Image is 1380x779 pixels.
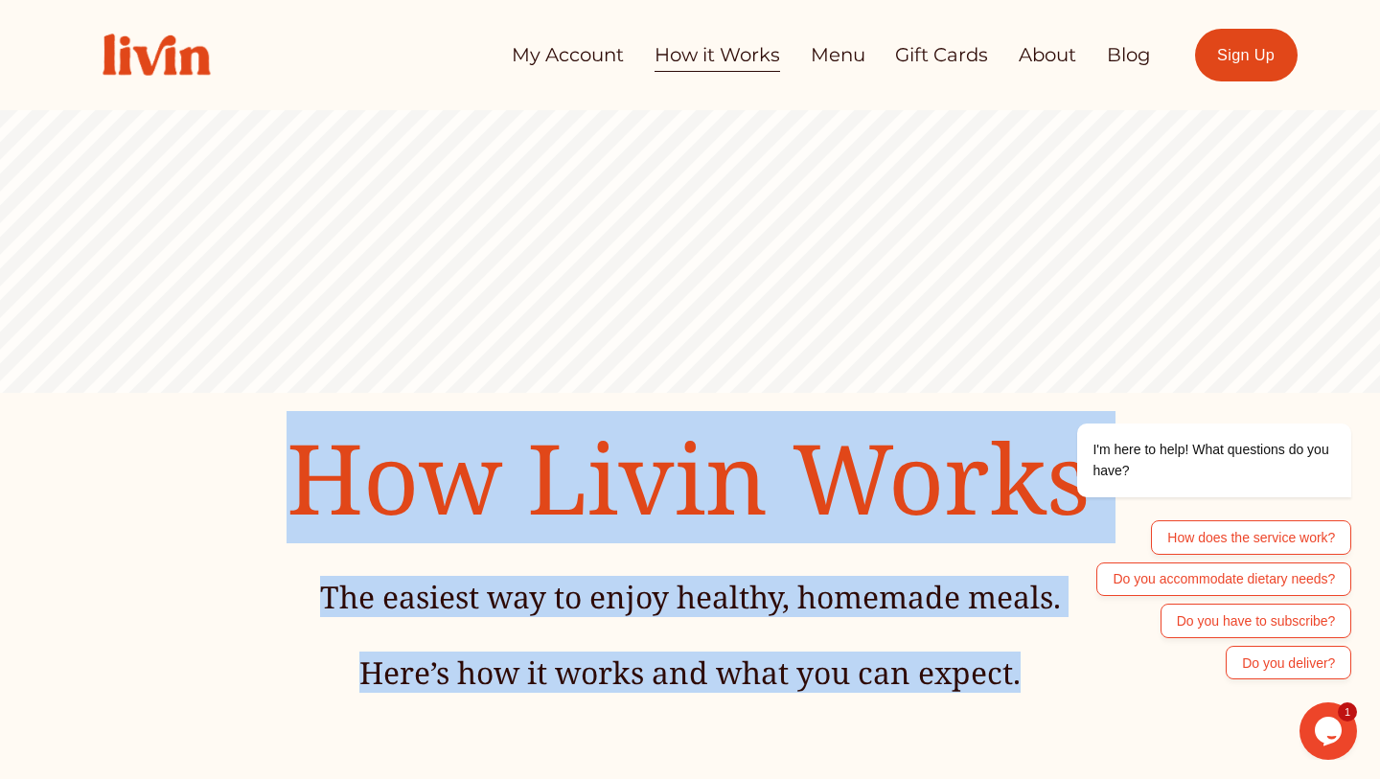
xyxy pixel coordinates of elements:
[185,576,1195,617] h4: The easiest way to enjoy healthy, homemade meals.
[811,36,865,74] a: Menu
[655,36,780,74] a: How it Works
[82,13,230,96] img: Livin
[1016,250,1361,693] iframe: chat widget
[895,36,988,74] a: Gift Cards
[1107,36,1151,74] a: Blog
[1195,29,1298,81] a: Sign Up
[512,36,624,74] a: My Account
[185,652,1195,693] h4: Here’s how it works and what you can expect.
[1299,702,1361,760] iframe: chat widget
[1019,36,1076,74] a: About
[287,411,1091,543] span: How Livin Works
